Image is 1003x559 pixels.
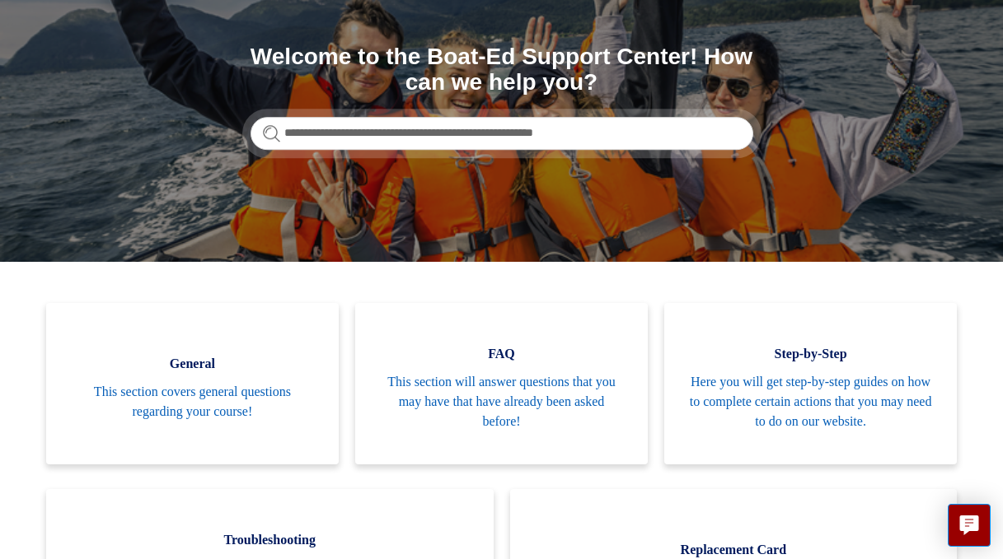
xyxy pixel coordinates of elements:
[355,303,648,464] a: FAQ This section will answer questions that you may have that have already been asked before!
[664,303,957,464] a: Step-by-Step Here you will get step-by-step guides on how to complete certain actions that you ma...
[71,382,314,422] span: This section covers general questions regarding your course!
[71,530,469,550] span: Troubleshooting
[948,504,991,547] button: Live chat
[380,372,623,431] span: This section will answer questions that you may have that have already been asked before!
[251,117,753,150] input: Search
[251,44,753,95] h1: Welcome to the Boat-Ed Support Center! How can we help you?
[71,354,314,374] span: General
[46,303,339,464] a: General This section covers general questions regarding your course!
[380,344,623,364] span: FAQ
[689,372,932,431] span: Here you will get step-by-step guides on how to complete certain actions that you may need to do ...
[689,344,932,364] span: Step-by-Step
